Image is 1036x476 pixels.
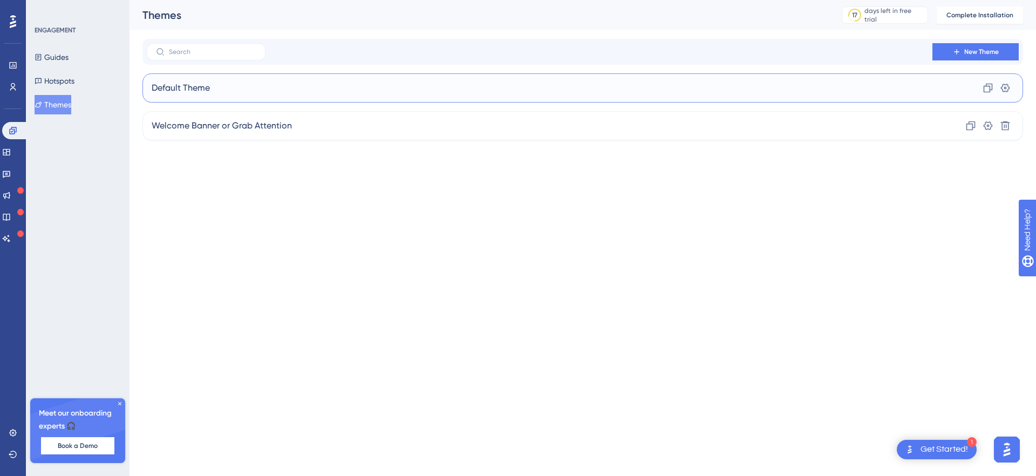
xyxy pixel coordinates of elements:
div: Open Get Started! checklist, remaining modules: 1 [897,440,977,459]
input: Search [169,48,256,56]
span: Meet our onboarding experts 🎧 [39,407,117,433]
span: Default Theme [152,81,210,94]
img: launcher-image-alternative-text [903,443,916,456]
button: Hotspots [35,71,74,91]
button: Book a Demo [41,437,114,454]
div: Get Started! [921,444,968,455]
div: days left in free trial [864,6,924,24]
span: Book a Demo [58,441,98,450]
button: Complete Installation [937,6,1023,24]
span: New Theme [964,47,999,56]
button: New Theme [932,43,1019,60]
div: Themes [142,8,815,23]
span: Complete Installation [946,11,1013,19]
div: 1 [967,437,977,447]
span: Need Help? [25,3,67,16]
span: Welcome Banner or Grab Attention [152,119,292,132]
div: 17 [852,11,857,19]
iframe: UserGuiding AI Assistant Launcher [991,433,1023,466]
div: ENGAGEMENT [35,26,76,35]
button: Guides [35,47,69,67]
button: Themes [35,95,71,114]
